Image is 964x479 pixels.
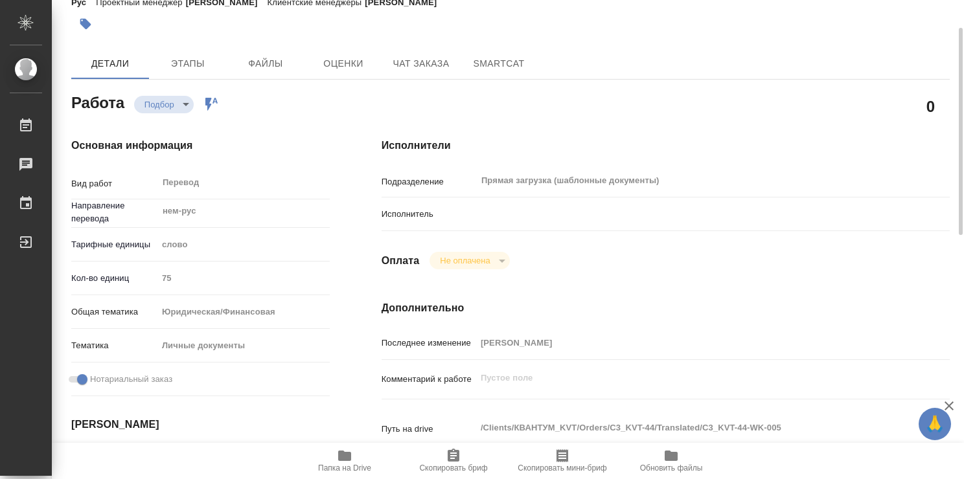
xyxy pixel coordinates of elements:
[318,463,371,473] span: Папка на Drive
[382,423,476,436] p: Путь на drive
[476,333,902,352] input: Пустое поле
[399,443,508,479] button: Скопировать бриф
[71,417,330,432] h4: [PERSON_NAME]
[919,408,951,440] button: 🙏
[141,99,178,110] button: Подбор
[235,56,297,72] span: Файлы
[476,417,902,439] textarea: /Clients/КВАНТУМ_KVT/Orders/C3_KVT-44/Translated/C3_KVT-44-WK-005
[134,96,194,113] div: Подбор
[71,238,157,251] p: Тарифные единицы
[382,253,420,269] h4: Оплата
[390,56,452,72] span: Чат заказа
[382,300,950,316] h4: Дополнительно
[71,10,100,38] button: Добавить тэг
[157,301,330,323] div: Юридическая/Финансовая
[157,269,330,287] input: Пустое поле
[640,463,703,473] span: Обновить файлы
[382,337,476,350] p: Последнее изменение
[312,56,374,72] span: Оценки
[290,443,399,479] button: Папка на Drive
[382,373,476,386] p: Комментарий к работе
[926,95,935,117] h2: 0
[382,175,476,188] p: Подразделение
[90,373,172,386] span: Нотариальный заказ
[71,177,157,190] p: Вид работ
[157,56,219,72] span: Этапы
[382,208,476,221] p: Исполнитель
[79,56,141,72] span: Детали
[157,234,330,256] div: слово
[382,138,950,153] h4: Исполнители
[468,56,530,72] span: SmartCat
[617,443,726,479] button: Обновить файлы
[924,410,946,438] span: 🙏
[71,306,157,318] p: Общая тематика
[518,463,606,473] span: Скопировать мини-бриф
[71,90,124,113] h2: Работа
[430,252,509,269] div: Подбор
[71,339,157,352] p: Тематика
[157,335,330,357] div: Личные документы
[71,199,157,225] p: Направление перевода
[419,463,487,473] span: Скопировать бриф
[71,272,157,285] p: Кол-во единиц
[508,443,617,479] button: Скопировать мини-бриф
[71,138,330,153] h4: Основная информация
[436,255,494,266] button: Не оплачена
